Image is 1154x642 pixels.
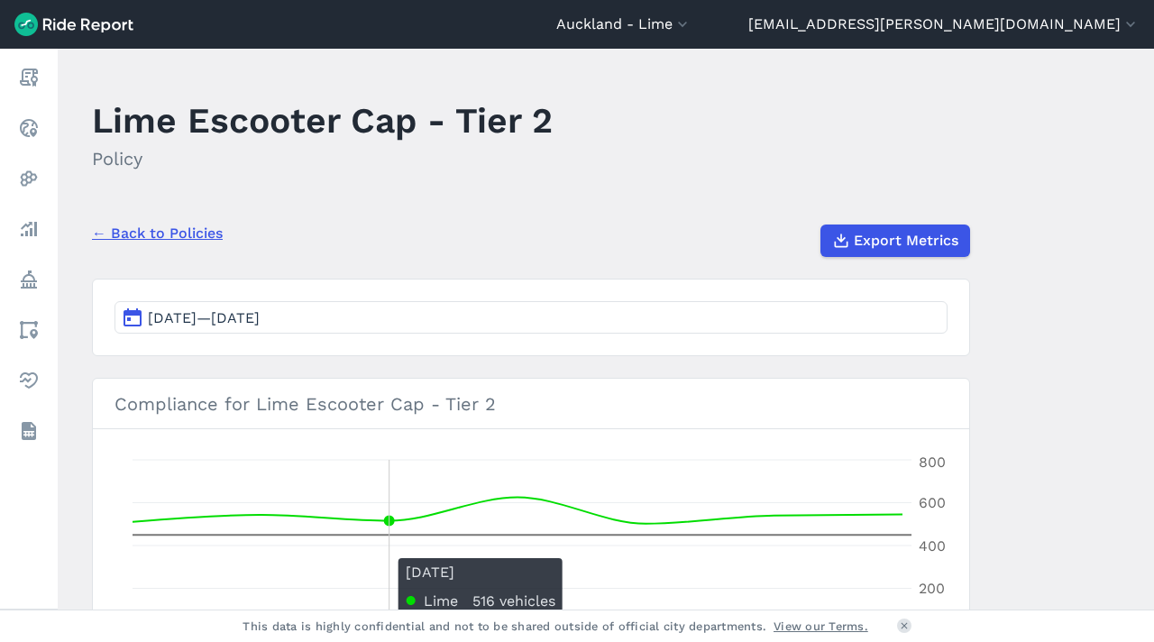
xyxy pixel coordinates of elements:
[114,301,948,334] button: [DATE]—[DATE]
[820,225,970,257] button: Export Metrics
[14,13,133,36] img: Ride Report
[148,309,260,326] span: [DATE]—[DATE]
[13,415,45,447] a: Datasets
[13,314,45,346] a: Areas
[93,379,969,429] h3: Compliance for Lime Escooter Cap - Tier 2
[13,364,45,397] a: Health
[774,618,868,635] a: View our Terms.
[13,112,45,144] a: Realtime
[92,96,553,145] h1: Lime Escooter Cap - Tier 2
[13,162,45,195] a: Heatmaps
[919,494,946,511] tspan: 600
[919,454,946,471] tspan: 800
[919,537,946,555] tspan: 400
[854,230,958,252] span: Export Metrics
[13,61,45,94] a: Report
[748,14,1140,35] button: [EMAIL_ADDRESS][PERSON_NAME][DOMAIN_NAME]
[13,263,45,296] a: Policy
[556,14,691,35] button: Auckland - Lime
[919,580,945,597] tspan: 200
[92,223,223,244] a: ← Back to Policies
[92,145,553,172] h2: Policy
[13,213,45,245] a: Analyze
